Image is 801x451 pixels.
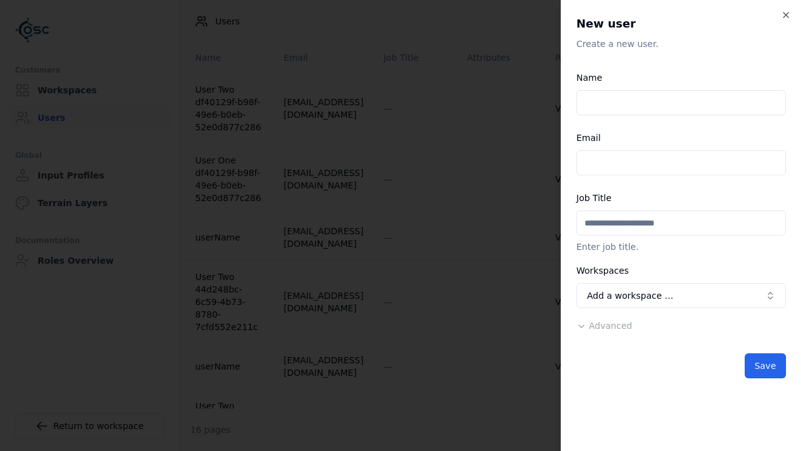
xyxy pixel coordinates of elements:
[745,353,786,378] button: Save
[589,321,632,331] span: Advanced
[576,266,629,276] label: Workspaces
[576,193,611,203] label: Job Title
[587,289,673,302] span: Add a workspace …
[576,38,786,50] p: Create a new user.
[576,15,786,33] h2: New user
[576,241,786,253] p: Enter job title.
[576,133,601,143] label: Email
[576,73,602,83] label: Name
[576,319,632,332] button: Advanced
